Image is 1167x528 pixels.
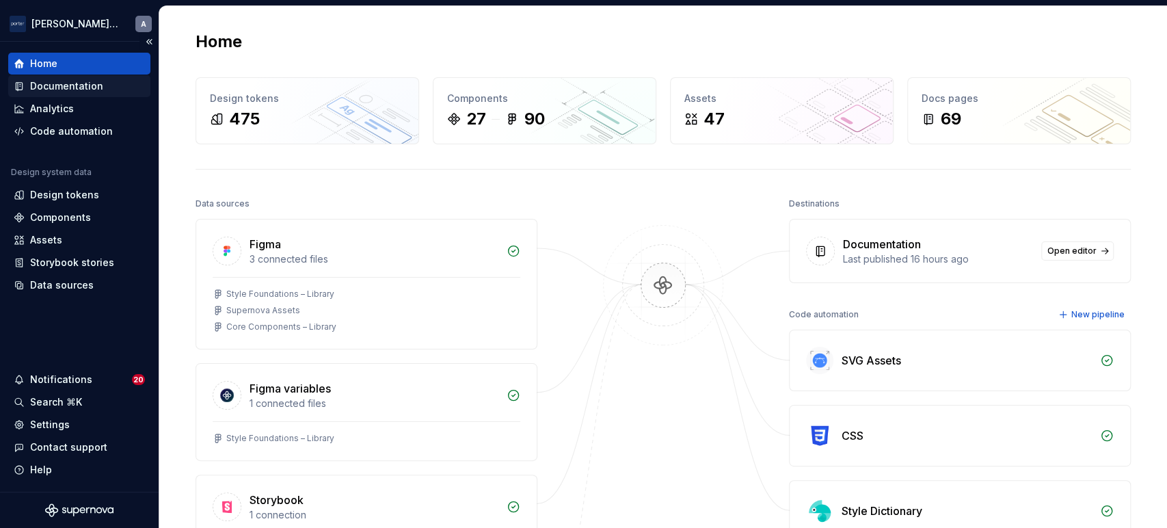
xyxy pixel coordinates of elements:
a: Documentation [8,75,150,97]
a: Open editor [1041,241,1114,261]
img: f0306bc8-3074-41fb-b11c-7d2e8671d5eb.png [10,16,26,32]
div: 90 [524,108,545,130]
div: Storybook [250,492,304,508]
a: Components2790 [433,77,656,144]
button: Contact support [8,436,150,458]
div: Analytics [30,102,74,116]
div: Last published 16 hours ago [843,252,1033,266]
a: Home [8,53,150,75]
div: Style Foundations – Library [226,433,334,444]
div: Style Dictionary [842,503,922,519]
div: Core Components – Library [226,321,336,332]
div: A [141,18,146,29]
a: Assets [8,229,150,251]
div: 27 [466,108,486,130]
svg: Supernova Logo [45,503,113,517]
div: 1 connection [250,508,498,522]
a: Docs pages69 [907,77,1131,144]
div: Assets [684,92,879,105]
div: Data sources [196,194,250,213]
a: Analytics [8,98,150,120]
div: 3 connected files [250,252,498,266]
div: Docs pages [922,92,1116,105]
div: Design tokens [30,188,99,202]
div: Documentation [30,79,103,93]
button: [PERSON_NAME] AirlinesA [3,9,156,38]
a: Code automation [8,120,150,142]
div: Supernova Assets [226,305,300,316]
div: Help [30,463,52,477]
button: Search ⌘K [8,391,150,413]
div: Figma [250,236,281,252]
button: New pipeline [1054,305,1131,324]
div: Documentation [843,236,921,252]
div: Destinations [789,194,840,213]
button: Notifications20 [8,369,150,391]
span: New pipeline [1071,309,1125,320]
a: Figma variables1 connected filesStyle Foundations – Library [196,363,537,461]
div: Storybook stories [30,256,114,269]
div: CSS [842,427,863,444]
a: Figma3 connected filesStyle Foundations – LibrarySupernova AssetsCore Components – Library [196,219,537,349]
div: Home [30,57,57,70]
div: Assets [30,233,62,247]
div: 69 [941,108,961,130]
div: Settings [30,418,70,432]
div: [PERSON_NAME] Airlines [31,17,119,31]
div: Figma variables [250,380,331,397]
a: Design tokens475 [196,77,419,144]
span: Open editor [1047,246,1097,256]
button: Help [8,459,150,481]
a: Design tokens [8,184,150,206]
div: Style Foundations – Library [226,289,334,300]
button: Collapse sidebar [139,32,159,51]
div: Data sources [30,278,94,292]
span: 20 [132,374,145,385]
div: Components [30,211,91,224]
div: 475 [229,108,260,130]
a: Assets47 [670,77,894,144]
div: Search ⌘K [30,395,82,409]
div: Code automation [30,124,113,138]
h2: Home [196,31,242,53]
div: Design system data [11,167,92,178]
div: Code automation [789,305,859,324]
div: Contact support [30,440,107,454]
div: Components [447,92,642,105]
div: SVG Assets [842,352,901,369]
div: Design tokens [210,92,405,105]
div: 1 connected files [250,397,498,410]
div: 47 [703,108,725,130]
div: Notifications [30,373,92,386]
a: Components [8,207,150,228]
a: Settings [8,414,150,436]
a: Storybook stories [8,252,150,274]
a: Data sources [8,274,150,296]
